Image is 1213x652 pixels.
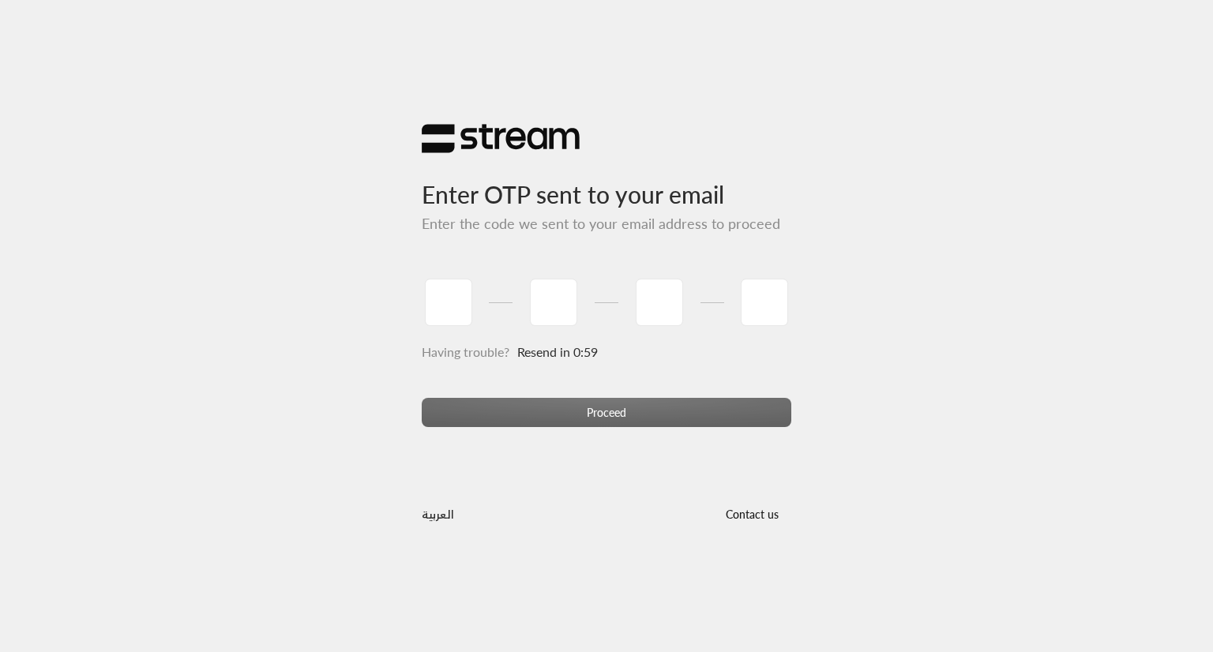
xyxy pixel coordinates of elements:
span: Resend in 0:59 [517,344,598,359]
span: Having trouble? [422,344,509,359]
button: Contact us [712,499,791,528]
h3: Enter OTP sent to your email [422,154,791,208]
h5: Enter the code we sent to your email address to proceed [422,215,791,233]
a: Contact us [712,508,791,521]
img: Stream Logo [422,123,580,154]
a: العربية [422,499,454,528]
